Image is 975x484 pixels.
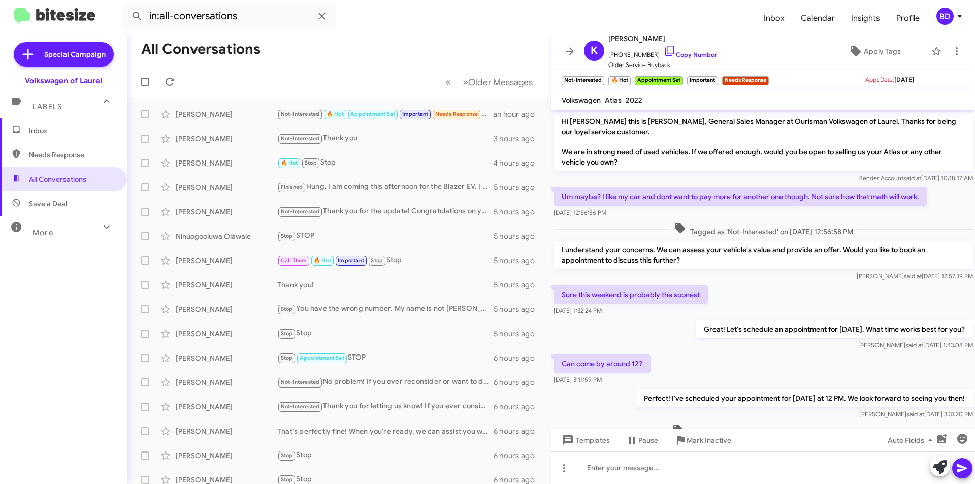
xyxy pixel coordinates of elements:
span: said at [904,272,922,280]
div: [PERSON_NAME] [176,207,277,217]
nav: Page navigation example [440,72,539,92]
a: Copy Number [664,51,717,58]
span: Insights [843,4,888,33]
div: [PERSON_NAME] [176,329,277,339]
button: Apply Tags [822,42,926,60]
span: Not-Interested [281,403,320,410]
div: [PERSON_NAME] [176,353,277,363]
button: Auto Fields [880,431,945,449]
span: Volkswagen [562,95,601,105]
div: 6 hours ago [494,426,543,436]
span: Finished [281,184,303,190]
span: « [445,76,451,88]
span: Not-Interested [281,379,320,385]
span: Needs Response [435,111,478,117]
div: 5 hours ago [494,280,543,290]
div: 6 hours ago [494,450,543,461]
span: said at [903,174,921,182]
div: 5 hours ago [494,182,543,192]
span: Apply Tags [864,42,901,60]
span: Tagged as 'Not-Interested' on [DATE] 12:56:58 PM [670,222,857,237]
div: 5 hours ago [494,329,543,339]
div: [PERSON_NAME] [176,255,277,266]
p: Sure this weekend is probably the soonest [554,285,708,304]
span: Stop [281,233,293,239]
span: Sender Account [DATE] 10:18:17 AM [859,174,973,182]
div: [PERSON_NAME] [176,109,277,119]
div: Thank you for letting us know! If you ever consider selling your vehicle or have future needs, fe... [277,401,494,412]
div: Volkswagen of Laurel [25,76,102,86]
span: Needs Response [29,150,115,160]
div: [PERSON_NAME] [176,182,277,192]
small: Appointment Set [635,76,683,85]
div: [PERSON_NAME] [176,158,277,168]
a: Inbox [756,4,793,33]
span: Important [338,257,364,264]
button: Templates [551,431,618,449]
span: [PHONE_NUMBER] [608,45,717,60]
span: Templates [560,431,610,449]
span: Auto Fields [888,431,936,449]
h1: All Conversations [141,41,261,57]
span: [PERSON_NAME] [DATE] 12:57:19 PM [857,272,973,280]
button: Previous [439,72,457,92]
div: BD [936,8,954,25]
p: I understand your concerns. We can assess your vehicle's value and provide an offer. Would you li... [554,241,973,269]
div: [PERSON_NAME] [176,280,277,290]
span: 🔥 Hot [327,111,344,117]
span: said at [906,410,924,418]
span: Mark Inactive [687,431,731,449]
div: You have the wrong number. My name is not [PERSON_NAME] [277,303,494,315]
span: [DATE] 1:32:24 PM [554,307,602,314]
span: [PERSON_NAME] [DATE] 3:31:20 PM [859,410,973,418]
span: Call Them [281,257,307,264]
div: [PERSON_NAME] [176,377,277,388]
div: [PERSON_NAME] [176,450,277,461]
span: [PERSON_NAME] [DATE] 1:43:08 PM [858,341,973,349]
div: [PERSON_NAME] [176,134,277,144]
small: 🔥 Hot [608,76,630,85]
div: [PERSON_NAME] [176,426,277,436]
span: [DATE] [894,76,914,83]
small: Not-Interested [562,76,604,85]
span: More [32,228,53,237]
span: Special Campaign [44,49,106,59]
span: Tagged as 'Appointment Set' on [DATE] 2:56:26 PM [668,424,858,438]
small: Important [687,76,718,85]
span: Stop [281,354,293,361]
span: [DATE] 3:11:59 PM [554,376,602,383]
div: 6 hours ago [494,377,543,388]
button: Mark Inactive [666,431,739,449]
div: STOP [277,230,494,242]
span: » [463,76,468,88]
div: Ninuogooluwa Olawale [176,231,277,241]
p: Um maybe? I like my car and dont want to pay more for another one though. Not sure how that math ... [554,187,927,206]
div: 6 hours ago [494,402,543,412]
span: [PERSON_NAME] [608,33,717,45]
div: Hung, I am coming this afternoon for the Blazer EV. I hope have $500 for my new ride! [PERSON_NAME] [277,181,494,193]
span: Appointment Set [350,111,395,117]
small: Needs Response [722,76,769,85]
span: All Conversations [29,174,86,184]
div: 5 hours ago [494,207,543,217]
span: Atlas [605,95,622,105]
div: Thank you for the update! Congratulations on your new vehicle! If you ever decide to sell or need... [277,206,494,217]
span: Appointment Set [300,354,344,361]
span: 2022 [626,95,642,105]
div: Stop [277,254,494,266]
span: Pause [638,431,658,449]
span: Labels [32,102,62,111]
a: Special Campaign [14,42,114,67]
div: an hour ago [493,109,543,119]
span: Profile [888,4,928,33]
button: Pause [618,431,666,449]
div: 6 hours ago [494,353,543,363]
span: Stop [281,452,293,459]
button: BD [928,8,964,25]
div: Stop [277,328,494,339]
span: Stop [281,330,293,337]
div: 5 hours ago [494,304,543,314]
div: That's perfectly fine! When you're ready, we can assist you with selling your vehicle. Just let u... [277,426,494,436]
button: Next [457,72,539,92]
